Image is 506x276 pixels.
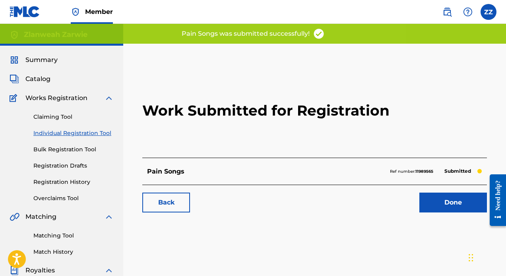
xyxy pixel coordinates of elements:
[33,178,114,186] a: Registration History
[10,55,58,65] a: SummarySummary
[104,266,114,275] img: expand
[419,193,487,212] a: Done
[142,193,190,212] a: Back
[142,64,487,158] h2: Work Submitted for Registration
[415,169,433,174] strong: 11989565
[10,6,40,17] img: MLC Logo
[440,166,475,177] p: Submitted
[390,168,433,175] p: Ref number:
[85,7,113,16] span: Member
[10,212,19,222] img: Matching
[10,74,50,84] a: CatalogCatalog
[442,7,452,17] img: search
[313,28,325,40] img: access
[71,7,80,17] img: Top Rightsholder
[182,29,310,39] p: Pain Songs was submitted successfully!
[33,145,114,154] a: Bulk Registration Tool
[10,55,19,65] img: Summary
[460,4,476,20] div: Help
[104,93,114,103] img: expand
[33,129,114,137] a: Individual Registration Tool
[439,4,455,20] a: Public Search
[10,74,19,84] img: Catalog
[25,55,58,65] span: Summary
[463,7,473,17] img: help
[33,232,114,240] a: Matching Tool
[25,74,50,84] span: Catalog
[25,93,87,103] span: Works Registration
[33,113,114,121] a: Claiming Tool
[484,166,506,234] iframe: Resource Center
[147,167,184,176] p: Pain Songs
[10,93,20,103] img: Works Registration
[481,4,496,20] div: User Menu
[33,162,114,170] a: Registration Drafts
[33,194,114,203] a: Overclaims Tool
[469,246,473,270] div: Drag
[33,248,114,256] a: Match History
[10,266,19,275] img: Royalties
[104,212,114,222] img: expand
[25,212,56,222] span: Matching
[25,266,55,275] span: Royalties
[466,238,506,276] iframe: Chat Widget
